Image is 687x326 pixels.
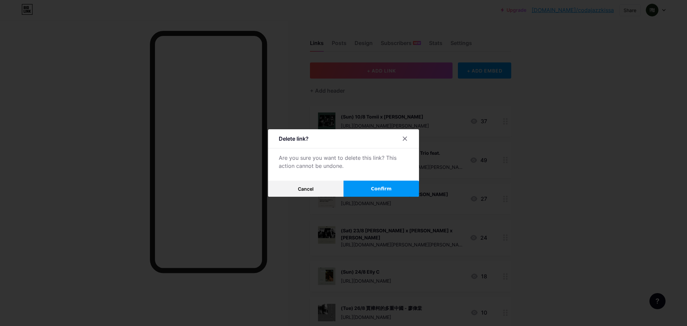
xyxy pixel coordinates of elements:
[279,135,309,143] div: Delete link?
[279,154,408,170] div: Are you sure you want to delete this link? This action cannot be undone.
[343,181,419,197] button: Confirm
[371,185,392,192] span: Confirm
[268,181,343,197] button: Cancel
[298,186,314,192] span: Cancel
